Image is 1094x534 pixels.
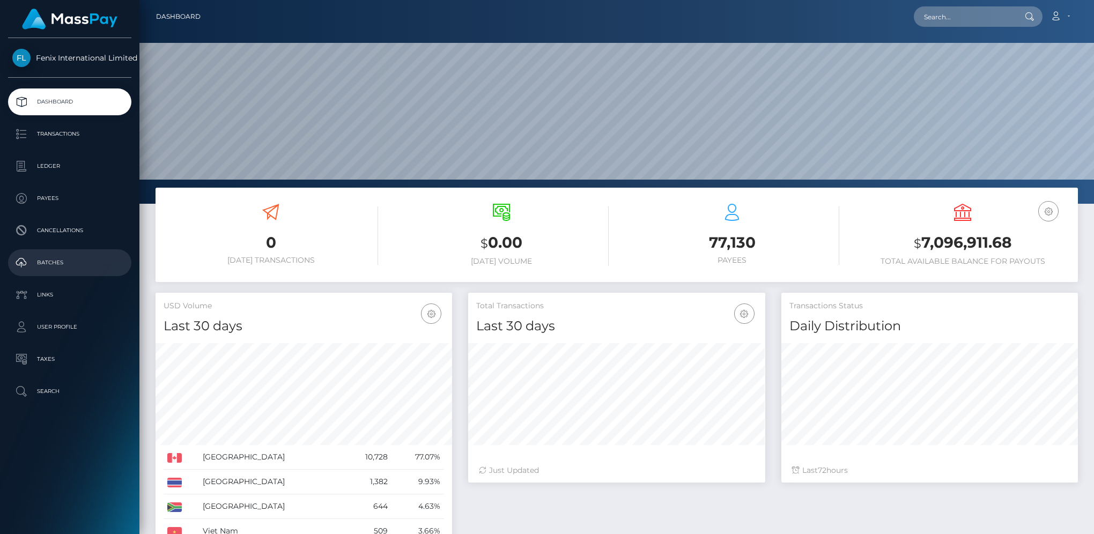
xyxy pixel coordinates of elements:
[394,232,609,254] h3: 0.00
[8,88,131,115] a: Dashboard
[914,236,921,251] small: $
[8,249,131,276] a: Batches
[625,256,839,265] h6: Payees
[167,502,182,512] img: ZA.png
[914,6,1015,27] input: Search...
[12,319,127,335] p: User Profile
[625,232,839,253] h3: 77,130
[164,232,378,253] h3: 0
[12,126,127,142] p: Transactions
[167,453,182,463] img: CA.png
[343,470,391,494] td: 1,382
[8,121,131,147] a: Transactions
[8,281,131,308] a: Links
[476,301,757,311] h5: Total Transactions
[199,445,343,470] td: [GEOGRAPHIC_DATA]
[22,9,117,29] img: MassPay Logo
[855,232,1070,254] h3: 7,096,911.68
[12,190,127,206] p: Payees
[12,255,127,271] p: Batches
[199,470,343,494] td: [GEOGRAPHIC_DATA]
[818,465,826,475] span: 72
[12,222,127,239] p: Cancellations
[8,346,131,373] a: Taxes
[855,257,1070,266] h6: Total Available Balance for Payouts
[343,494,391,519] td: 644
[8,217,131,244] a: Cancellations
[12,158,127,174] p: Ledger
[479,465,754,476] div: Just Updated
[164,317,444,336] h4: Last 30 days
[391,445,444,470] td: 77.07%
[8,378,131,405] a: Search
[164,301,444,311] h5: USD Volume
[481,236,488,251] small: $
[789,317,1070,336] h4: Daily Distribution
[164,256,378,265] h6: [DATE] Transactions
[8,153,131,180] a: Ledger
[12,94,127,110] p: Dashboard
[394,257,609,266] h6: [DATE] Volume
[792,465,1067,476] div: Last hours
[391,494,444,519] td: 4.63%
[789,301,1070,311] h5: Transactions Status
[343,445,391,470] td: 10,728
[12,351,127,367] p: Taxes
[156,5,201,28] a: Dashboard
[199,494,343,519] td: [GEOGRAPHIC_DATA]
[8,185,131,212] a: Payees
[12,49,31,67] img: Fenix International Limited
[476,317,757,336] h4: Last 30 days
[8,314,131,340] a: User Profile
[391,470,444,494] td: 9.93%
[12,383,127,399] p: Search
[12,287,127,303] p: Links
[167,478,182,487] img: TH.png
[8,53,131,63] span: Fenix International Limited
